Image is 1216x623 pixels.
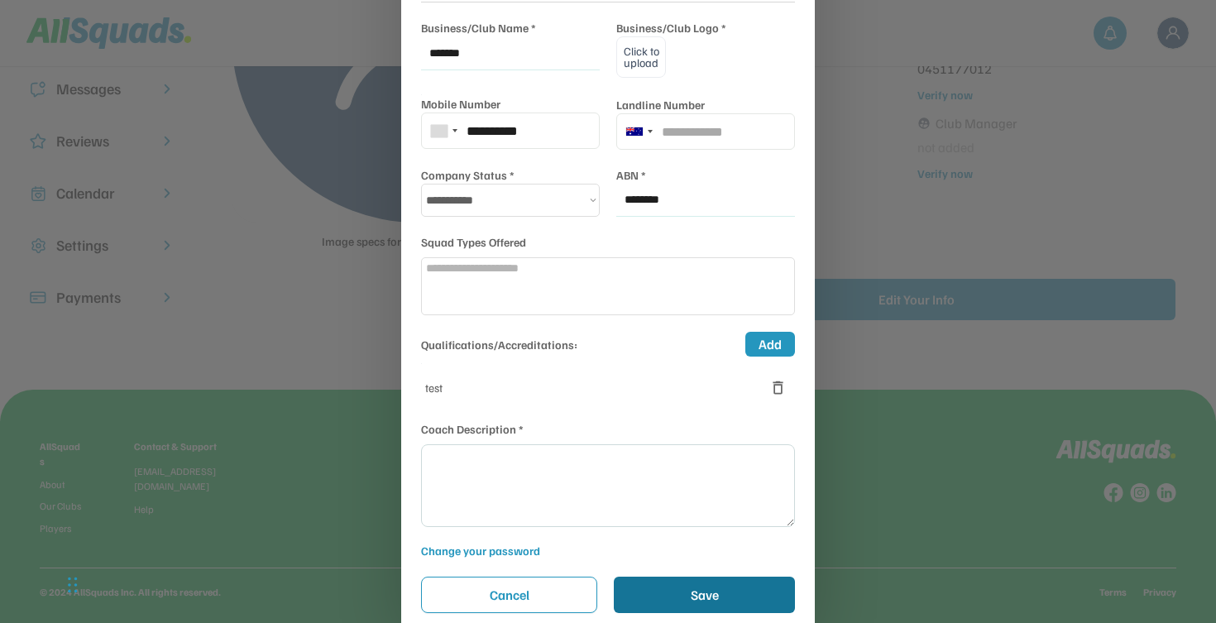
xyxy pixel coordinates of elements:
div: Qualifications/Accreditations: [421,336,577,353]
div: Company Status * [421,166,515,184]
div: Telephone country code [424,121,462,141]
div: Mobile Number [421,95,500,113]
div: Telephone country code [620,122,658,141]
div: test [421,379,447,396]
div: Business/Club Name * [421,19,536,36]
div: Business/Club Logo * [616,19,726,36]
div: Squad Types Offered [421,233,526,251]
button: Save [614,577,795,613]
div: Landline Number [616,96,705,113]
div: Change your password [421,542,795,560]
button: Cancel [421,577,597,613]
div: Coach Description * [421,420,524,438]
div: ABN * [616,166,646,184]
button: Add [745,332,795,357]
